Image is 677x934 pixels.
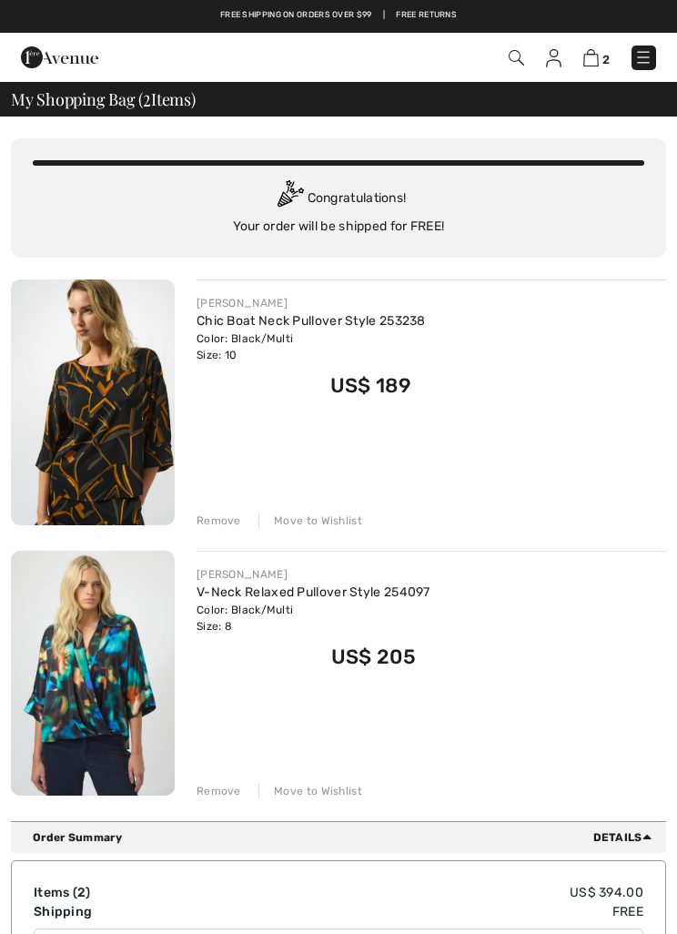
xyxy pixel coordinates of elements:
td: Items ( ) [34,883,247,902]
a: 1ère Avenue [21,49,98,65]
img: My Info [546,49,561,67]
span: | [383,9,385,22]
span: 2 [602,53,610,66]
div: Remove [197,783,241,799]
img: Menu [634,48,652,66]
div: Remove [197,513,241,529]
a: V-Neck Relaxed Pullover Style 254097 [197,584,430,600]
div: Move to Wishlist [258,513,362,529]
img: V-Neck Relaxed Pullover Style 254097 [11,551,175,797]
td: Shipping [34,902,247,921]
span: My Shopping Bag ( Items) [11,91,196,107]
span: 2 [143,87,151,108]
img: 1ère Avenue [21,39,98,76]
div: Color: Black/Multi Size: 10 [197,330,426,363]
span: US$ 189 [330,373,411,398]
img: Congratulation2.svg [271,180,308,217]
img: Search [509,50,524,66]
div: Move to Wishlist [258,783,362,799]
a: Chic Boat Neck Pullover Style 253238 [197,313,426,329]
div: [PERSON_NAME] [197,566,430,583]
img: Chic Boat Neck Pullover Style 253238 [11,279,175,525]
div: Order Summary [33,829,659,846]
span: 2 [77,885,86,900]
a: Free Returns [396,9,457,22]
td: Free [247,902,643,921]
a: Free shipping on orders over $99 [220,9,372,22]
div: [PERSON_NAME] [197,295,426,311]
span: Details [593,829,659,846]
span: US$ 205 [331,645,416,669]
a: 2 [583,48,610,67]
div: Congratulations! Your order will be shipped for FREE! [33,180,644,236]
td: US$ 394.00 [247,883,643,902]
img: Shopping Bag [583,49,599,66]
div: Color: Black/Multi Size: 8 [197,602,430,635]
